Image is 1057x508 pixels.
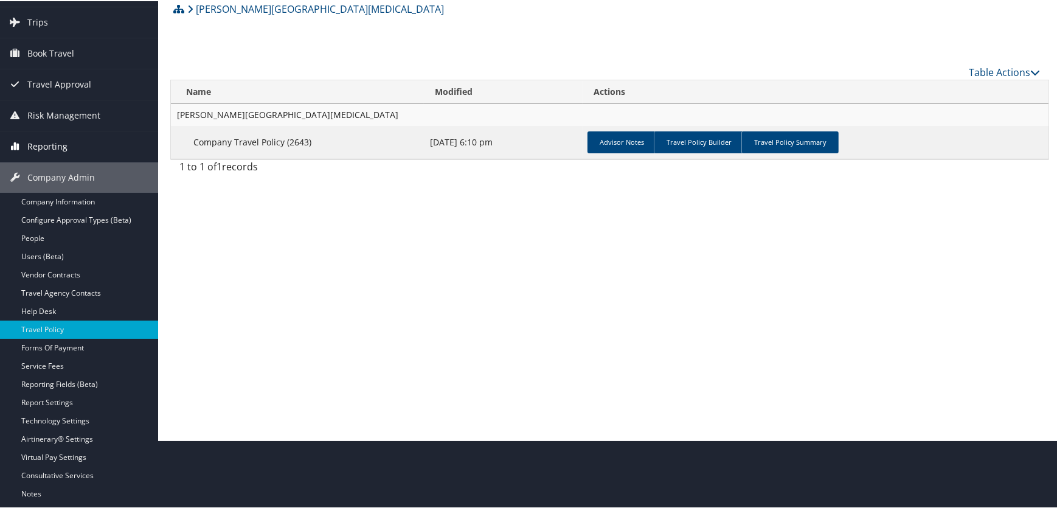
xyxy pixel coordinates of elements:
[424,79,583,103] th: Modified: activate to sort column ascending
[583,79,1048,103] th: Actions
[27,37,74,68] span: Book Travel
[587,130,656,152] a: Advisor Notes
[27,161,95,192] span: Company Admin
[27,6,48,37] span: Trips
[179,158,381,179] div: 1 to 1 of records
[424,125,583,158] td: [DATE] 6:10 pm
[741,130,839,152] a: Travel Policy Summary
[27,130,68,161] span: Reporting
[171,79,424,103] th: Name: activate to sort column ascending
[27,99,100,130] span: Risk Management
[969,64,1040,78] a: Table Actions
[171,125,424,158] td: Company Travel Policy (2643)
[217,159,222,172] span: 1
[654,130,744,152] a: Travel Policy Builder
[27,68,91,99] span: Travel Approval
[171,103,1048,125] td: [PERSON_NAME][GEOGRAPHIC_DATA][MEDICAL_DATA]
